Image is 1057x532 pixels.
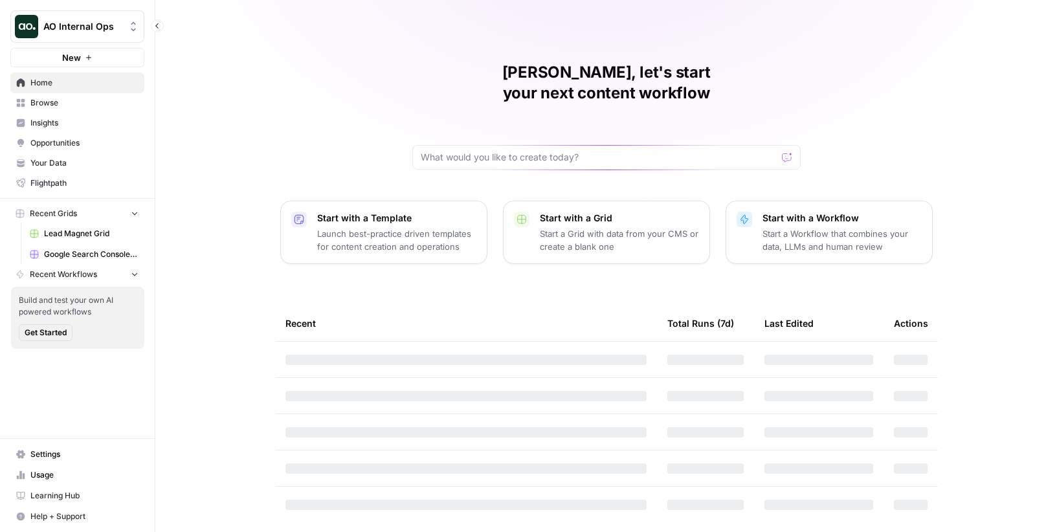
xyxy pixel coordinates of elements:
[19,324,72,341] button: Get Started
[10,444,144,465] a: Settings
[726,201,933,264] button: Start with a WorkflowStart a Workflow that combines your data, LLMs and human review
[30,157,139,169] span: Your Data
[285,305,647,341] div: Recent
[19,294,137,318] span: Build and test your own AI powered workflows
[24,244,144,265] a: Google Search Console - [DOMAIN_NAME]
[317,212,476,225] p: Start with a Template
[10,465,144,485] a: Usage
[317,227,476,253] p: Launch best-practice driven templates for content creation and operations
[30,117,139,129] span: Insights
[10,93,144,113] a: Browse
[667,305,734,341] div: Total Runs (7d)
[10,204,144,223] button: Recent Grids
[30,97,139,109] span: Browse
[44,228,139,239] span: Lead Magnet Grid
[44,249,139,260] span: Google Search Console - [DOMAIN_NAME]
[30,208,77,219] span: Recent Grids
[421,151,777,164] input: What would you like to create today?
[894,305,928,341] div: Actions
[10,10,144,43] button: Workspace: AO Internal Ops
[30,469,139,481] span: Usage
[503,201,710,264] button: Start with a GridStart a Grid with data from your CMS or create a blank one
[762,212,922,225] p: Start with a Workflow
[30,490,139,502] span: Learning Hub
[43,20,122,33] span: AO Internal Ops
[25,327,67,338] span: Get Started
[540,227,699,253] p: Start a Grid with data from your CMS or create a blank one
[30,511,139,522] span: Help + Support
[30,269,97,280] span: Recent Workflows
[10,265,144,284] button: Recent Workflows
[540,212,699,225] p: Start with a Grid
[280,201,487,264] button: Start with a TemplateLaunch best-practice driven templates for content creation and operations
[24,223,144,244] a: Lead Magnet Grid
[10,133,144,153] a: Opportunities
[15,15,38,38] img: AO Internal Ops Logo
[412,62,801,104] h1: [PERSON_NAME], let's start your next content workflow
[10,113,144,133] a: Insights
[30,449,139,460] span: Settings
[10,153,144,173] a: Your Data
[62,51,81,64] span: New
[10,48,144,67] button: New
[764,305,814,341] div: Last Edited
[10,72,144,93] a: Home
[10,485,144,506] a: Learning Hub
[30,137,139,149] span: Opportunities
[10,506,144,527] button: Help + Support
[30,177,139,189] span: Flightpath
[30,77,139,89] span: Home
[762,227,922,253] p: Start a Workflow that combines your data, LLMs and human review
[10,173,144,194] a: Flightpath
